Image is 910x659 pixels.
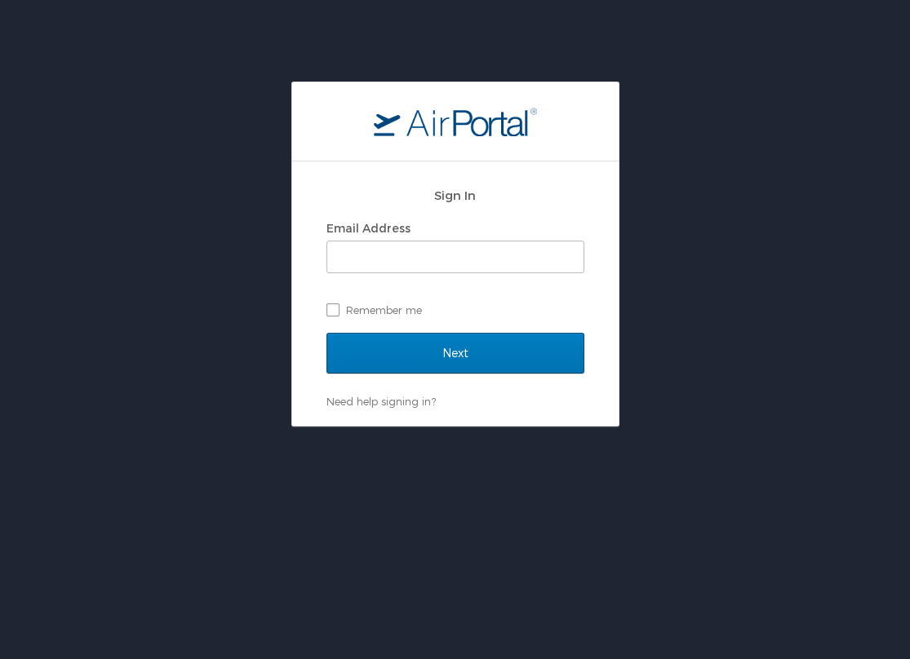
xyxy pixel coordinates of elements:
label: Email Address [326,221,411,235]
img: logo [374,107,537,136]
input: Next [326,333,584,374]
a: Need help signing in? [326,395,436,408]
label: Remember me [326,298,584,322]
h2: Sign In [326,186,584,205]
